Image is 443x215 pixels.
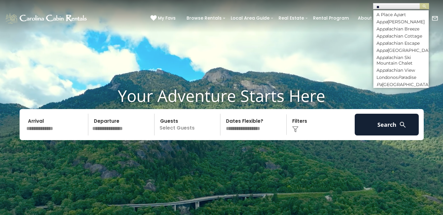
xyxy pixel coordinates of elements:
[373,75,429,80] li: Londonos radise
[5,12,89,25] img: White-1-1-2.png
[373,48,429,53] li: Ap [GEOGRAPHIC_DATA]
[376,82,382,87] em: Pa
[431,15,438,22] img: mail-regular-white.png
[150,15,177,22] a: My Favs
[373,67,429,73] li: Ap lachian View
[382,33,388,39] em: pa
[382,55,388,60] em: pa
[228,13,273,23] a: Local Area Guide
[158,15,176,21] span: My Favs
[373,26,429,32] li: Ap lachian Breeze
[382,26,388,32] em: pa
[373,33,429,39] li: Ap lachian Cottage
[397,12,402,17] em: pa
[382,67,388,73] em: pa
[382,40,388,46] em: pa
[373,82,429,87] li: [GEOGRAPHIC_DATA]
[292,126,298,132] img: filter--v1.png
[156,114,220,135] p: Select Guests
[373,40,429,46] li: Ap lachian Escape
[355,114,419,135] button: Search
[398,75,404,80] em: Pa
[382,48,388,53] em: pa
[373,12,429,17] li: A Place A rt
[382,19,388,25] em: pa
[355,13,375,23] a: About
[399,121,407,129] img: search-regular-white.png
[373,55,429,66] li: Ap lachian Ski Mountain Chalet
[5,86,438,105] h1: Your Adventure Starts Here
[373,19,429,25] li: Ap [PERSON_NAME]
[183,13,225,23] a: Browse Rentals
[275,13,307,23] a: Real Estate
[310,13,352,23] a: Rental Program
